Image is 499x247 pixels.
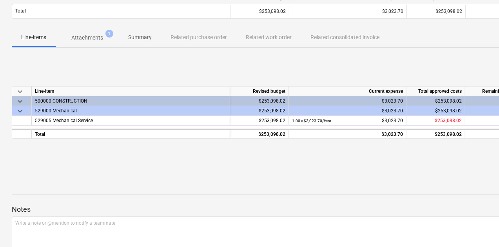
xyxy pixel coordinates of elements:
p: Line-items [21,33,46,41]
div: $253,098.02 [230,129,289,139]
div: $3,023.70 [292,130,403,139]
small: 1.00 × $3,023.70 / item [292,119,331,123]
div: $253,098.02 [230,106,289,116]
div: $253,098.02 [230,96,289,106]
div: $253,098.02 [406,96,465,106]
span: 529005 Mechanical Service [35,118,93,123]
span: $253,098.02 [435,118,462,123]
div: Revised budget [230,87,289,96]
div: $253,098.02 [230,116,289,126]
div: 529000 Mechanical [35,106,227,115]
div: $253,098.02 [406,106,465,116]
div: $3,023.70 [292,106,403,116]
p: Total [15,8,26,14]
div: $3,023.70 [292,9,403,14]
div: Total [32,129,230,139]
p: Summary [128,33,152,41]
div: Line-item [32,87,230,96]
span: keyboard_arrow_down [15,87,25,96]
div: $253,098.02 [406,5,465,18]
div: $3,023.70 [292,96,403,106]
span: keyboard_arrow_down [15,106,25,116]
div: $253,098.02 [406,129,465,139]
div: Total approved costs [406,87,465,96]
span: 1 [105,30,113,38]
div: $3,023.70 [292,116,403,126]
div: $253,098.02 [230,5,289,18]
div: 500000 CONSTRUCTION [35,96,227,106]
span: keyboard_arrow_down [15,97,25,106]
p: Attachments [71,34,103,42]
div: Current expense [289,87,406,96]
